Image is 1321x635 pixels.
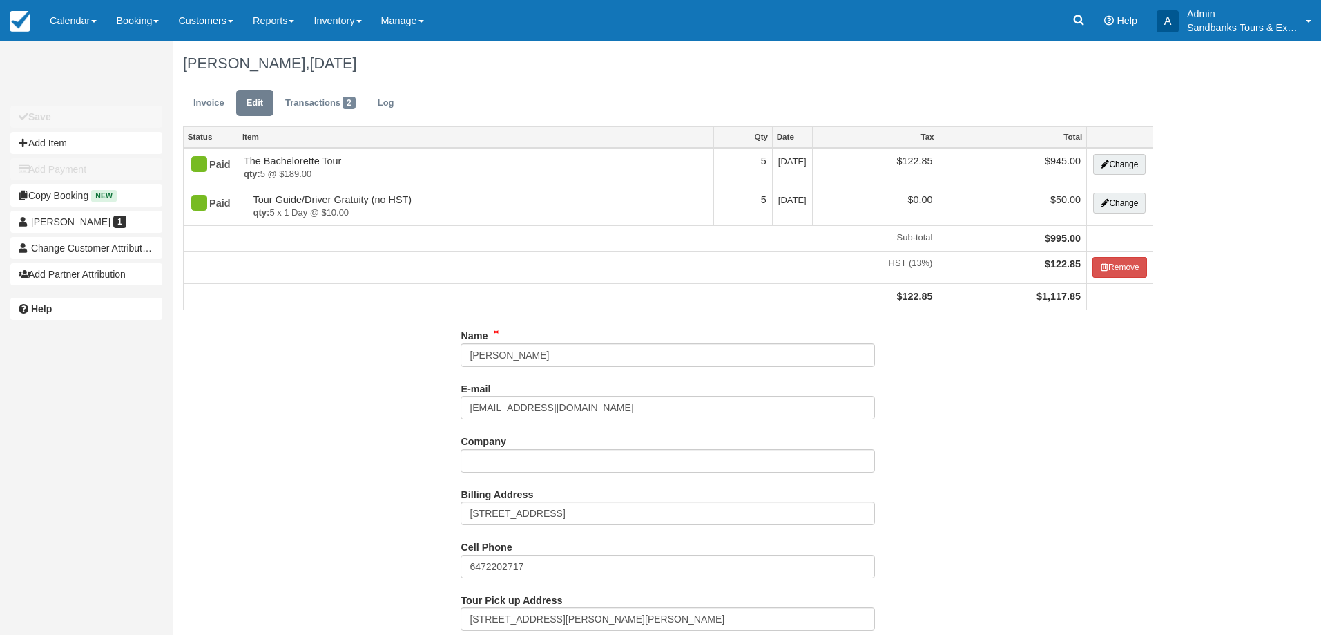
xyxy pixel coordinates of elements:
button: Save [10,106,162,128]
label: E-mail [461,377,490,397]
button: Add Payment [10,158,162,180]
span: Change Customer Attribution [31,243,155,254]
a: Log [367,90,405,117]
button: Remove [1092,257,1147,278]
i: Help [1104,16,1114,26]
span: [DATE] [309,55,356,72]
a: Qty [714,127,772,146]
strong: $122.85 [1045,258,1081,269]
div: Paid [189,154,220,176]
b: Save [28,111,51,122]
button: Change [1093,154,1146,175]
td: $945.00 [938,148,1087,187]
em: HST (13%) [189,257,932,270]
a: Item [238,127,713,146]
td: 5 [713,187,772,225]
div: Paid [189,193,220,215]
a: Edit [236,90,273,117]
a: Transactions2 [275,90,366,117]
span: [DATE] [778,156,807,167]
strong: qty [253,207,270,218]
a: Invoice [183,90,235,117]
a: Total [938,127,1086,146]
strong: $122.85 [896,291,932,302]
button: Copy Booking New [10,184,162,207]
em: 5 x 1 Day @ $10.00 [253,207,708,220]
span: Help [1117,15,1137,26]
span: 2 [343,97,356,109]
a: Tax [813,127,938,146]
h1: [PERSON_NAME], [183,55,1153,72]
strong: $1,117.85 [1036,291,1081,302]
td: The Bachelorette Tour [238,148,714,187]
p: Sandbanks Tours & Experiences [1187,21,1298,35]
strong: $995.00 [1045,233,1081,244]
td: Tour Guide/Driver Gratuity (no HST) [238,187,714,225]
label: Billing Address [461,483,533,502]
label: Company [461,430,506,449]
p: Admin [1187,7,1298,21]
span: [PERSON_NAME] [31,216,110,227]
a: Help [10,298,162,320]
em: 5 @ $189.00 [244,168,708,181]
button: Add Partner Attribution [10,263,162,285]
div: A [1157,10,1179,32]
span: [DATE] [778,195,807,205]
label: Cell Phone [461,536,512,555]
em: Sub-total [189,231,932,245]
button: Change [1093,193,1146,214]
a: Status [184,127,238,146]
label: Name [461,324,488,343]
b: Help [31,303,52,314]
span: 1 [113,216,126,228]
label: Tour Pick up Address [461,589,562,608]
td: 5 [713,148,772,187]
button: Add Item [10,132,162,154]
a: [PERSON_NAME] 1 [10,211,162,233]
span: New [91,190,117,202]
a: Date [773,127,812,146]
td: $0.00 [812,187,938,225]
img: checkfront-main-nav-mini-logo.png [10,11,30,32]
strong: qty [244,169,260,179]
button: Change Customer Attribution [10,237,162,259]
td: $122.85 [812,148,938,187]
td: $50.00 [938,187,1087,225]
